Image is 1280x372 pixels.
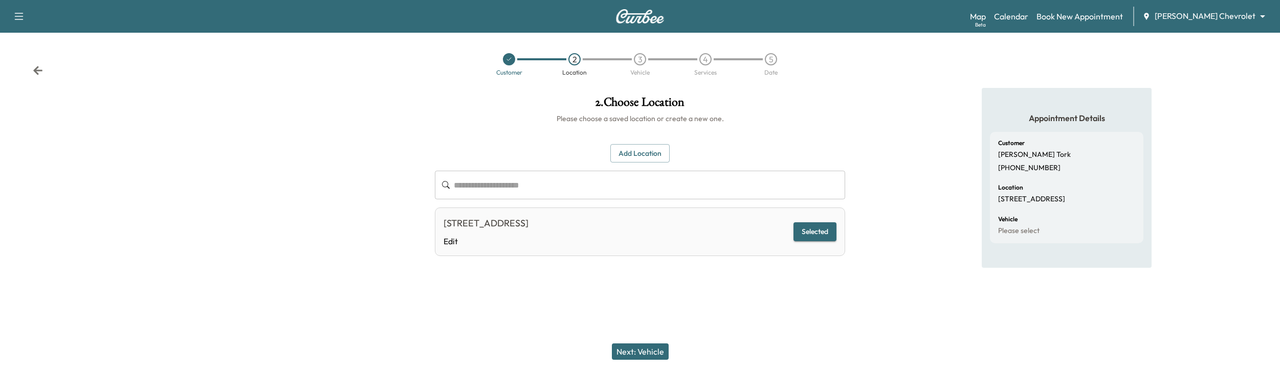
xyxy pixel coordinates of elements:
[998,164,1061,173] p: [PHONE_NUMBER]
[1155,10,1255,22] span: [PERSON_NAME] Chevrolet
[998,216,1018,222] h6: Vehicle
[765,53,777,65] div: 5
[444,216,528,230] div: [STREET_ADDRESS]
[975,21,986,29] div: Beta
[1036,10,1123,22] a: Book New Appointment
[444,235,528,247] a: Edit
[998,226,1040,236] p: Please select
[610,144,670,163] button: Add Location
[435,113,845,124] h6: Please choose a saved location or create a new one.
[630,69,650,76] div: Vehicle
[998,195,1065,204] p: [STREET_ADDRESS]
[496,69,522,76] div: Customer
[998,140,1025,146] h6: Customer
[33,65,43,76] div: Back
[990,112,1143,124] h5: Appointment Details
[994,10,1028,22] a: Calendar
[615,9,665,24] img: Curbee Logo
[634,53,646,65] div: 3
[970,10,986,22] a: MapBeta
[435,96,845,113] h1: 2 . Choose Location
[998,150,1071,159] p: [PERSON_NAME] Tork
[694,69,717,76] div: Services
[612,343,669,360] button: Next: Vehicle
[699,53,712,65] div: 4
[998,184,1023,191] h6: Location
[764,69,778,76] div: Date
[793,222,836,241] button: Selected
[562,69,587,76] div: Location
[568,53,581,65] div: 2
